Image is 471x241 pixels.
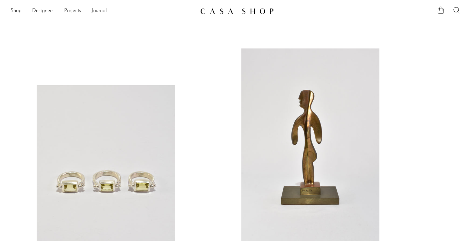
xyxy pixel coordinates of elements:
[10,7,22,15] a: Shop
[10,6,195,17] nav: Desktop navigation
[92,7,107,15] a: Journal
[64,7,81,15] a: Projects
[10,6,195,17] ul: NEW HEADER MENU
[32,7,54,15] a: Designers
